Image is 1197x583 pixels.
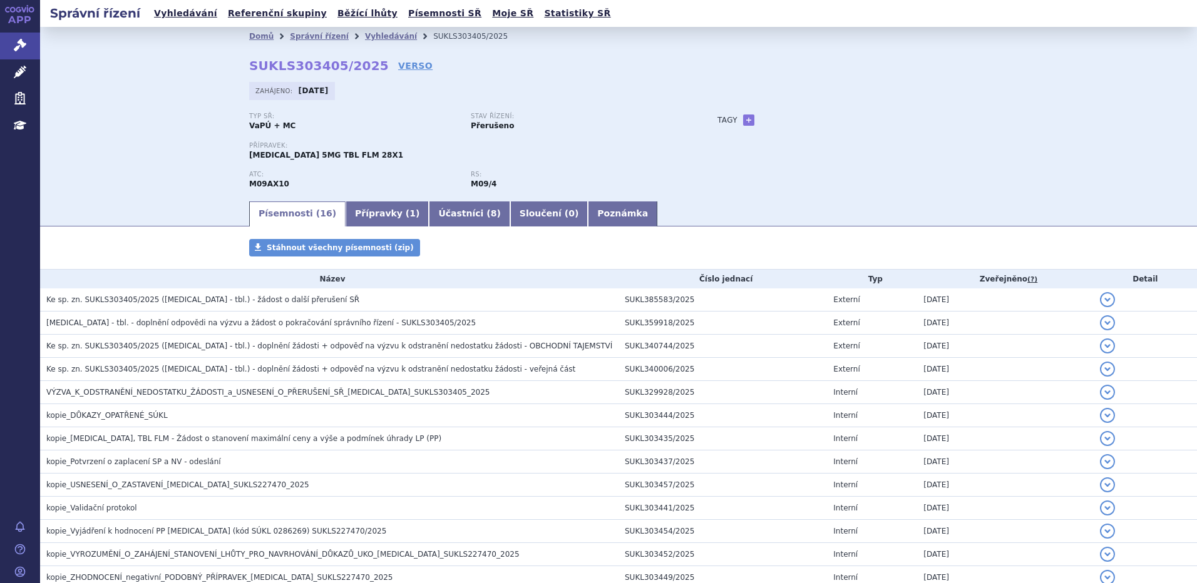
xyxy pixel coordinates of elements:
a: + [743,114,754,126]
td: SUKL385583/2025 [619,288,827,312]
td: SUKL359918/2025 [619,312,827,335]
span: Interní [833,550,858,559]
span: Zahájeno: [255,86,295,96]
td: [DATE] [917,288,1093,312]
p: Přípravek: [249,142,692,150]
td: [DATE] [917,497,1093,520]
a: VERSO [398,59,433,72]
span: 16 [320,208,332,218]
a: Účastníci (8) [429,201,510,226]
span: Stáhnout všechny písemnosti (zip) [267,243,414,252]
td: [DATE] [917,450,1093,474]
li: SUKLS303405/2025 [433,27,524,46]
a: Moje SŘ [488,5,537,22]
a: Referenční skupiny [224,5,331,22]
p: RS: [471,171,680,178]
td: SUKL303435/2025 [619,427,827,450]
td: SUKL303437/2025 [619,450,827,474]
span: Interní [833,457,858,466]
a: Domů [249,32,274,41]
td: [DATE] [917,312,1093,335]
span: kopie_DŮKAZY_OPATŘENÉ_SÚKL [46,411,168,420]
td: SUKL303444/2025 [619,404,827,427]
td: SUKL303441/2025 [619,497,827,520]
button: detail [1100,362,1115,377]
span: Ke sp. zn. SUKLS303405/2025 (EVRYSDI - tbl.) - doplnění žádosti + odpověď na výzvu k odstranění n... [46,342,612,350]
span: kopie_EVRYSDI, TBL FLM - Žádost o stanovení maximální ceny a výše a podmínek úhrady LP (PP) [46,434,441,443]
td: SUKL329928/2025 [619,381,827,404]
strong: [DATE] [299,86,329,95]
span: Interní [833,504,858,512]
span: kopie_USNESENÍ_O_ZASTAVENÍ_EVRYSDI_SUKLS227470_2025 [46,480,309,489]
span: Interní [833,411,858,420]
td: SUKL303457/2025 [619,474,827,497]
h3: Tagy [717,113,737,128]
span: 0 [568,208,575,218]
td: SUKL340006/2025 [619,358,827,381]
th: Zveřejněno [917,270,1093,288]
span: Ke sp. zn. SUKLS303405/2025 (EVRYSDI - tbl.) - doplnění žádosti + odpověď na výzvu k odstranění n... [46,365,575,373]
a: Běžící lhůty [334,5,401,22]
span: Interní [833,480,858,489]
td: SUKL303452/2025 [619,543,827,566]
a: Písemnosti (16) [249,201,346,226]
td: [DATE] [917,427,1093,450]
button: detail [1100,547,1115,562]
span: kopie_Vyjádření k hodnocení PP EVRYSDI (kód SÚKL 0286269) SUKLS227470/2025 [46,527,386,535]
button: detail [1100,477,1115,492]
button: detail [1100,524,1115,539]
button: detail [1100,408,1115,423]
span: kopie_Potvrzení o zaplacení SP a NV - odeslání [46,457,221,466]
td: SUKL340744/2025 [619,335,827,358]
a: Poznámka [588,201,657,226]
span: Externí [833,318,860,327]
span: kopie_Validační protokol [46,504,137,512]
a: Písemnosti SŘ [404,5,485,22]
span: Interní [833,434,858,443]
button: detail [1100,385,1115,400]
button: detail [1100,431,1115,446]
button: detail [1100,454,1115,469]
span: kopie_ZHODNOCENÍ_negativní_PODOBNÝ_PŘÍPRAVEK_EVRYSDI_SUKLS227470_2025 [46,573,393,582]
strong: Přerušeno [471,121,514,130]
p: Typ SŘ: [249,113,458,120]
td: [DATE] [917,404,1093,427]
strong: RISDIPLAM [249,180,289,188]
p: ATC: [249,171,458,178]
abbr: (?) [1027,275,1037,284]
strong: SUKLS303405/2025 [249,58,389,73]
span: kopie_VYROZUMĚNÍ_O_ZAHÁJENÍ_STANOVENÍ_LHŮTY_PRO_NAVRHOVÁNÍ_DŮKAZŮ_UKO_EVRYSDI_SUKLS227470_2025 [46,550,520,559]
td: [DATE] [917,335,1093,358]
td: [DATE] [917,543,1093,566]
span: Externí [833,342,860,350]
span: Externí [833,365,860,373]
span: Ke sp. zn. SUKLS303405/2025 (EVRYSDI - tbl.) - žádost o další přerušení SŘ [46,295,359,304]
td: [DATE] [917,358,1093,381]
a: Vyhledávání [150,5,221,22]
span: Externí [833,295,860,304]
span: [MEDICAL_DATA] 5MG TBL FLM 28X1 [249,151,403,160]
button: detail [1100,338,1115,353]
td: [DATE] [917,474,1093,497]
span: Interní [833,388,858,397]
th: Název [40,270,619,288]
a: Správní řízení [290,32,349,41]
strong: VaPÚ + MC [249,121,295,130]
a: Přípravky (1) [346,201,429,226]
span: 1 [409,208,416,218]
h2: Správní řízení [40,4,150,22]
a: Vyhledávání [365,32,417,41]
span: 8 [491,208,497,218]
th: Detail [1094,270,1197,288]
td: [DATE] [917,520,1093,543]
span: EVRYSDI - tbl. - doplnění odpovědi na výzvu a žádost o pokračování správního řízení - SUKLS303405... [46,318,476,327]
strong: risdiplam [471,180,496,188]
th: Číslo jednací [619,270,827,288]
a: Sloučení (0) [510,201,588,226]
a: Statistiky SŘ [540,5,614,22]
a: Stáhnout všechny písemnosti (zip) [249,239,420,256]
span: Interní [833,573,858,582]
td: [DATE] [917,381,1093,404]
p: Stav řízení: [471,113,680,120]
th: Typ [827,270,917,288]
